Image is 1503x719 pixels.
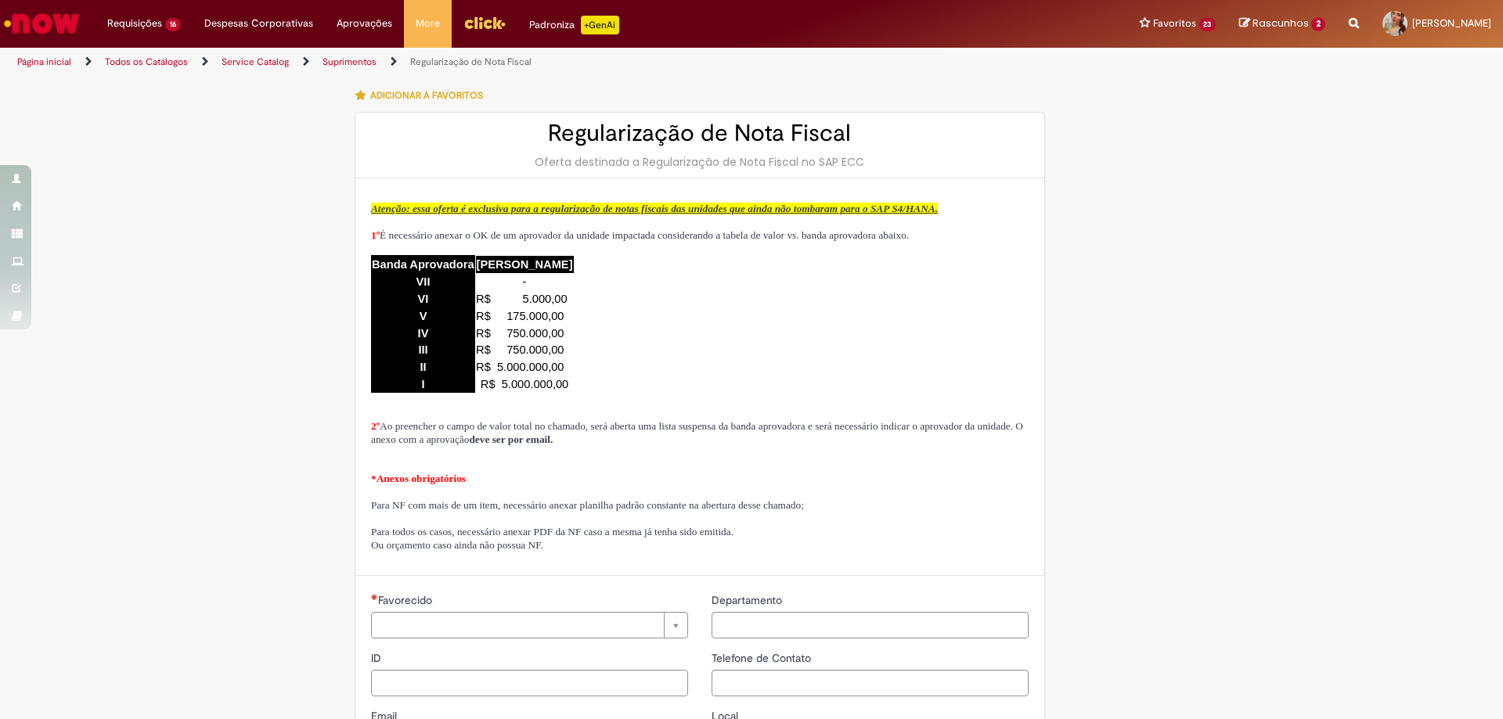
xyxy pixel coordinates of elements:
[475,273,574,290] td: -
[416,16,440,31] span: More
[355,79,492,112] button: Adicionar a Favoritos
[204,16,313,31] span: Despesas Corporativas
[371,290,475,307] td: VI
[712,593,785,607] span: Departamento
[1412,16,1491,30] span: [PERSON_NAME]
[712,651,814,665] span: Telefone de Contato
[371,273,475,290] td: VII
[475,255,574,272] td: [PERSON_NAME]
[469,433,553,445] strong: deve ser por email.
[371,307,475,325] td: V
[371,612,688,638] a: Limpar campo Favorecido
[475,358,574,376] td: R$ 5.000.000,00
[371,203,938,214] span: Atenção: essa oferta é exclusiva para a regularização de notas fiscais das unidades que ainda não...
[1153,16,1196,31] span: Favoritos
[323,56,377,68] a: Suprimentos
[371,670,688,696] input: ID
[1311,17,1325,31] span: 2
[371,594,378,600] span: Necessários
[529,16,619,34] div: Padroniza
[712,612,1029,638] input: Departamento
[371,341,475,358] td: III
[475,290,574,307] td: R$ 5.000,00
[337,16,392,31] span: Aprovações
[378,593,435,607] span: Necessários - Favorecido
[1252,16,1309,31] span: Rascunhos
[371,229,380,241] span: 1º
[222,56,289,68] a: Service Catalog
[712,670,1029,696] input: Telefone de Contato
[105,56,188,68] a: Todos os Catálogos
[463,11,506,34] img: click_logo_yellow_360x200.png
[371,526,733,537] span: Para todos os casos, necessário anexar PDF da NF caso a mesma já tenha sido emitida.
[371,120,1029,146] h2: Regularização de Nota Fiscal
[2,8,82,39] img: ServiceNow
[1239,16,1325,31] a: Rascunhos
[371,420,1023,445] span: Ao preencher o campo de valor total no chamado, será aberta uma lista suspensa da banda aprovador...
[17,56,71,68] a: Página inicial
[581,16,619,34] p: +GenAi
[371,473,466,484] span: *Anexos obrigatórios
[371,420,380,432] span: 2º
[371,255,475,272] td: Banda Aprovadora
[371,651,384,665] span: ID
[371,325,475,342] td: IV
[475,341,574,358] td: R$ 750.000,00
[165,18,181,31] span: 16
[475,325,574,342] td: R$ 750.000,00
[107,16,162,31] span: Requisições
[410,56,532,68] a: Regularização de Nota Fiscal
[371,539,543,551] span: Ou orçamento caso ainda não possua NF.
[371,154,1029,170] div: Oferta destinada a Regularização de Nota Fiscal no SAP ECC
[475,376,574,393] td: R$ 5.000.000,00
[475,307,574,325] td: R$ 175.000,00
[12,48,990,77] ul: Trilhas de página
[371,499,804,511] span: Para NF com mais de um item, necessário anexar planilha padrão constante na abertura desse chamado;
[370,89,483,102] span: Adicionar a Favoritos
[371,376,475,393] td: I
[371,229,909,241] span: É necessário anexar o OK de um aprovador da unidade impactada considerando a tabela de valor vs. ...
[371,358,475,376] td: II
[1199,18,1216,31] span: 23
